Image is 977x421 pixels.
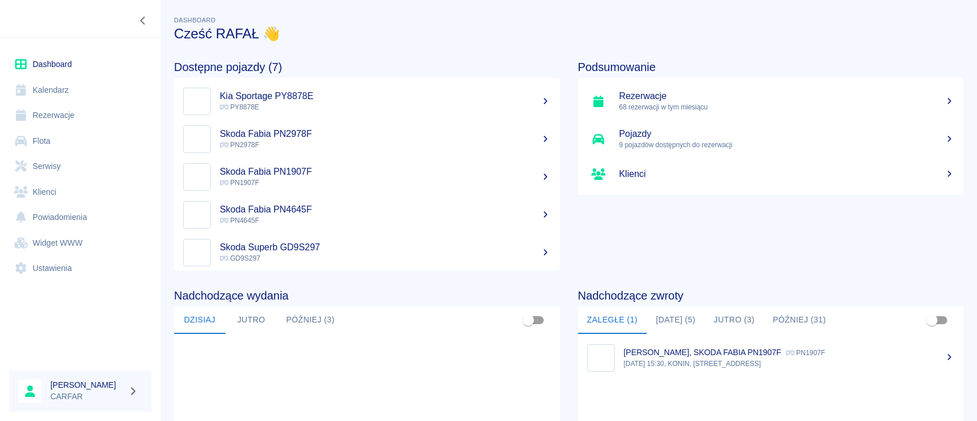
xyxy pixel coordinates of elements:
a: ImageSkoda Fabia PN2978F PN2978F [174,120,560,158]
span: Pokaż przypisane tylko do mnie [517,309,539,331]
h4: Podsumowanie [578,60,964,74]
a: Rezerwacje68 rezerwacji w tym miesiącu [578,82,964,120]
span: Pokaż przypisane tylko do mnie [921,309,943,331]
button: Później (31) [764,306,835,334]
span: PN2978F [220,141,259,149]
a: ImageKia Sportage PY8878E PY8878E [174,82,560,120]
img: Image [186,204,208,226]
span: PN1907F [220,179,259,187]
h5: Skoda Fabia PN1907F [220,166,551,178]
img: Image [186,91,208,112]
button: Dzisiaj [174,306,226,334]
h5: Kia Sportage PY8878E [220,91,551,102]
a: Klienci [9,179,152,205]
a: Flota [9,128,152,154]
a: Widget WWW [9,230,152,256]
p: PN1907F [786,349,825,357]
h5: Rezerwacje [619,91,955,102]
h3: Cześć RAFAŁ 👋 [174,26,963,42]
a: Dashboard [9,52,152,77]
a: ImageSkoda Superb GD9S297 GD9S297 [174,234,560,272]
p: [DATE] 15:30, KONIN, [STREET_ADDRESS] [624,359,955,369]
h4: Nadchodzące zwroty [578,289,964,302]
h6: [PERSON_NAME] [50,379,124,391]
a: ImageSkoda Fabia PN4645F PN4645F [174,196,560,234]
a: Renthelp logo [9,9,85,28]
h4: Nadchodzące wydania [174,289,560,302]
button: Później (3) [277,306,344,334]
button: Zwiń nawigację [135,13,152,28]
img: Image [186,242,208,263]
h5: Skoda Superb GD9S297 [220,242,551,253]
span: Dashboard [174,17,216,23]
a: Rezerwacje [9,103,152,128]
h5: Pojazdy [619,128,955,140]
h5: Klienci [619,168,955,180]
button: Zaległe (1) [578,306,647,334]
img: Renthelp logo [14,9,85,28]
span: PY8878E [220,103,259,111]
a: Serwisy [9,154,152,179]
p: 68 rezerwacji w tym miesiącu [619,102,955,112]
a: Pojazdy9 pojazdów dostępnych do rezerwacji [578,120,964,158]
img: Image [186,166,208,188]
p: [PERSON_NAME], SKODA FABIA PN1907F [624,348,781,357]
img: Image [590,347,612,369]
button: [DATE] (5) [647,306,705,334]
h5: Skoda Fabia PN2978F [220,128,551,140]
span: PN4645F [220,217,259,225]
a: Klienci [578,158,964,190]
button: Jutro [226,306,277,334]
img: Image [186,128,208,150]
a: Ustawienia [9,255,152,281]
button: Jutro (3) [705,306,764,334]
p: CARFAR [50,391,124,403]
a: Kalendarz [9,77,152,103]
a: Image[PERSON_NAME], SKODA FABIA PN1907F PN1907F[DATE] 15:30, KONIN, [STREET_ADDRESS] [578,339,964,377]
h4: Dostępne pojazdy (7) [174,60,560,74]
a: Powiadomienia [9,204,152,230]
a: ImageSkoda Fabia PN1907F PN1907F [174,158,560,196]
span: GD9S297 [220,254,260,262]
p: 9 pojazdów dostępnych do rezerwacji [619,140,955,150]
h5: Skoda Fabia PN4645F [220,204,551,215]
